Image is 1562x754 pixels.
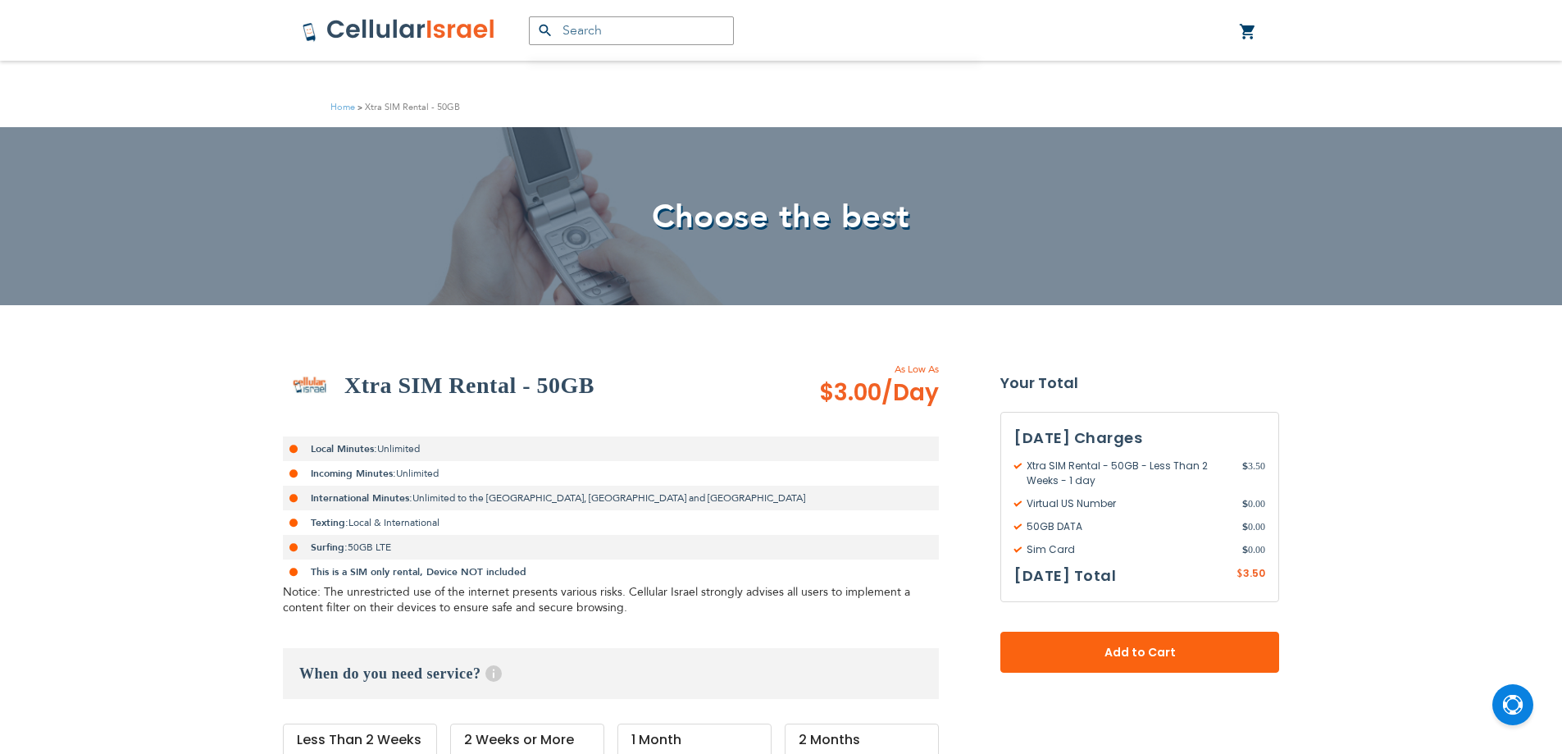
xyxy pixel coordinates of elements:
[1243,566,1265,580] span: 3.50
[1242,542,1265,557] span: 0.00
[1014,426,1265,450] h3: [DATE] Charges
[283,648,939,699] h3: When do you need service?
[283,461,939,486] li: Unlimited
[1014,459,1242,488] span: Xtra SIM Rental - 50GB - Less Than 2 Weeks - 1 day
[302,18,496,43] img: Cellular Israel Logo
[283,584,939,615] div: Notice: The unrestricted use of the internet presents various risks. Cellular Israel strongly adv...
[311,541,348,554] strong: Surfing:
[1014,519,1242,534] span: 50GB DATA
[1014,542,1242,557] span: Sim Card
[485,665,502,682] span: Help
[311,442,377,455] strong: Local Minutes:
[283,535,939,560] li: 50GB LTE
[1242,496,1248,511] span: $
[881,377,939,409] span: /Day
[652,194,910,240] span: Choose the best
[1242,519,1265,534] span: 0.00
[330,101,355,113] a: Home
[1014,496,1242,511] span: Virtual US Number
[819,377,939,409] span: $3.00
[311,491,412,505] strong: International Minutes:
[1242,519,1248,534] span: $
[283,510,939,535] li: Local & International
[311,467,396,480] strong: Incoming Minutes:
[297,733,423,747] div: Less Than 2 Weeks
[529,16,734,45] input: Search
[283,436,939,461] li: Unlimited
[1242,542,1248,557] span: $
[1054,644,1225,661] span: Add to Cart
[1000,632,1279,673] button: Add to Cart
[311,516,348,529] strong: Texting:
[283,486,939,510] li: Unlimited to the [GEOGRAPHIC_DATA], [GEOGRAPHIC_DATA] and [GEOGRAPHIC_DATA]
[775,362,939,377] span: As Low As
[1242,459,1265,488] span: 3.50
[464,733,590,747] div: 2 Weeks or More
[1000,371,1279,395] strong: Your Total
[344,369,594,402] h2: Xtra SIM Rental - 50GB
[1242,459,1248,473] span: $
[1242,496,1265,511] span: 0.00
[311,565,526,578] strong: This is a SIM only rental, Device NOT included
[355,99,460,115] li: Xtra SIM Rental - 50GB
[283,359,336,412] img: Xtra SIM Rental - 50GB
[799,733,925,747] div: 2 Months
[1014,564,1116,588] h3: [DATE] Total
[1236,567,1243,582] span: $
[631,733,758,747] div: 1 Month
